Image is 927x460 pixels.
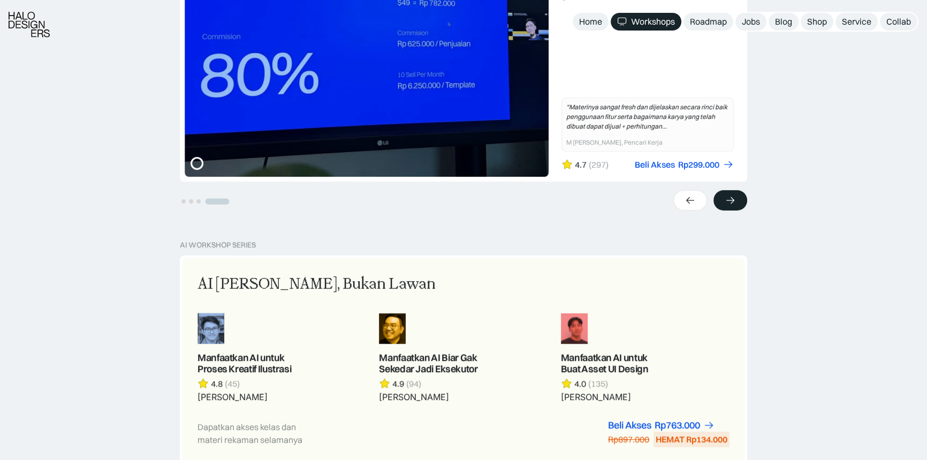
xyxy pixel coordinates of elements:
[880,13,917,31] a: Collab
[180,240,256,250] div: AI Workshop Series
[196,199,201,203] button: Go to slide 3
[589,159,609,170] div: (297)
[775,16,792,27] div: Blog
[635,159,734,170] a: Beli AksesRp299.000
[575,159,587,170] div: 4.7
[886,16,911,27] div: Collab
[655,420,700,431] div: Rp763.000
[801,13,833,31] a: Shop
[631,16,675,27] div: Workshops
[206,198,230,204] button: Go to slide 4
[656,434,727,445] div: HEMAT Rp134.000
[678,159,719,170] div: Rp299.000
[835,13,878,31] a: Service
[573,13,609,31] a: Home
[683,13,733,31] a: Roadmap
[842,16,871,27] div: Service
[690,16,727,27] div: Roadmap
[611,13,681,31] a: Workshops
[180,196,232,205] ul: Select a slide to show
[197,420,318,446] div: Dapatkan akses kelas dan materi rekaman selamanya
[608,420,651,431] div: Beli Akses
[181,199,186,203] button: Go to slide 1
[608,420,715,431] a: Beli AksesRp763.000
[635,159,675,170] div: Beli Akses
[608,434,649,445] div: Rp897.000
[769,13,799,31] a: Blog
[742,16,760,27] div: Jobs
[735,13,766,31] a: Jobs
[579,16,602,27] div: Home
[197,273,436,296] div: AI [PERSON_NAME], Bukan Lawan
[807,16,827,27] div: Shop
[189,199,193,203] button: Go to slide 2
